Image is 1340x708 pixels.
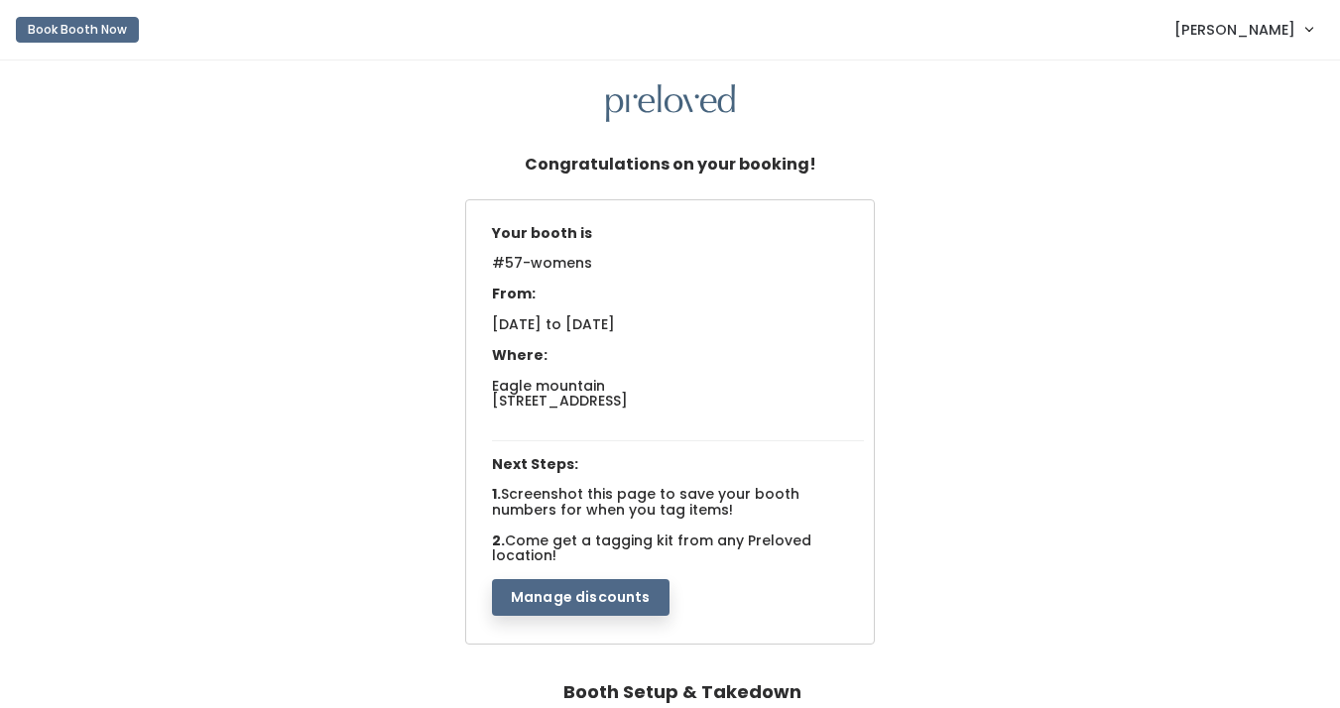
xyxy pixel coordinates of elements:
[606,84,735,123] img: preloved logo
[492,223,592,243] span: Your booth is
[482,216,874,617] div: 1. 2.
[492,484,799,519] span: Screenshot this page to save your booth numbers for when you tag items!
[16,17,139,43] button: Book Booth Now
[492,376,628,411] span: Eagle mountain [STREET_ADDRESS]
[1174,19,1295,41] span: [PERSON_NAME]
[492,579,670,617] button: Manage discounts
[492,314,615,334] span: [DATE] to [DATE]
[525,146,816,183] h5: Congratulations on your booking!
[1155,8,1332,51] a: [PERSON_NAME]
[492,454,578,474] span: Next Steps:
[16,8,139,52] a: Book Booth Now
[492,345,548,365] span: Where:
[492,531,811,565] span: Come get a tagging kit from any Preloved location!
[492,586,670,606] a: Manage discounts
[492,253,592,285] span: #57-womens
[492,284,536,303] span: From:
